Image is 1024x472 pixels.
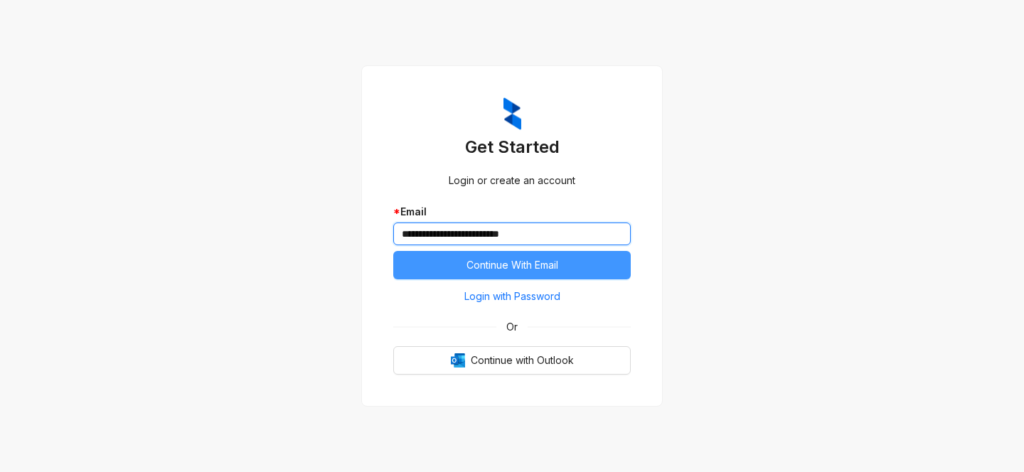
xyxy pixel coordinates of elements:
[393,204,631,220] div: Email
[471,353,574,368] span: Continue with Outlook
[393,346,631,375] button: OutlookContinue with Outlook
[393,136,631,159] h3: Get Started
[496,319,528,335] span: Or
[393,173,631,188] div: Login or create an account
[393,251,631,279] button: Continue With Email
[451,353,465,368] img: Outlook
[393,285,631,308] button: Login with Password
[464,289,560,304] span: Login with Password
[503,97,521,130] img: ZumaIcon
[466,257,558,273] span: Continue With Email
